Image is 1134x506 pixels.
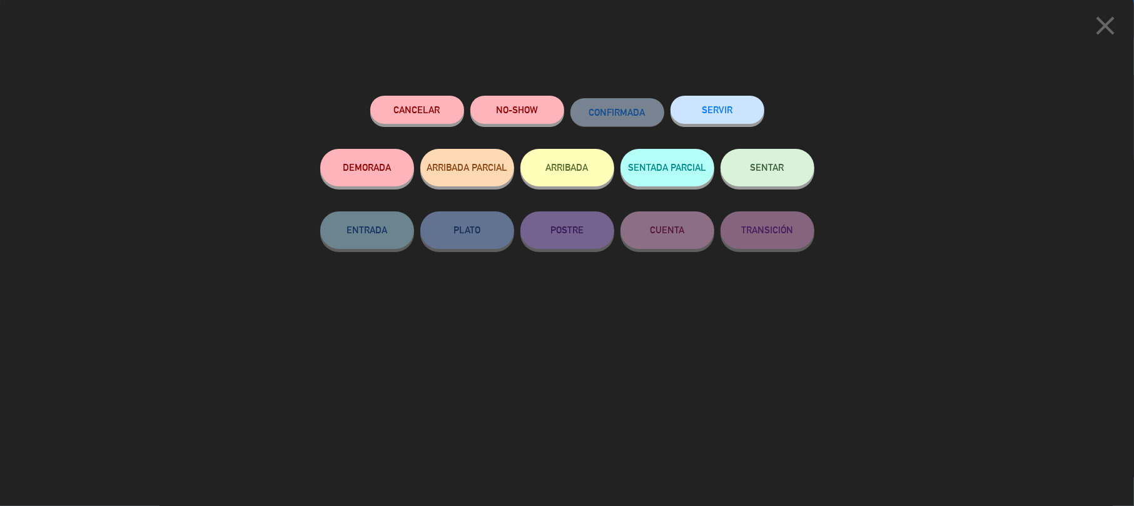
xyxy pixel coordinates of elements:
[751,162,784,173] span: SENTAR
[721,211,814,249] button: TRANSICIÓN
[671,96,764,124] button: SERVIR
[427,162,507,173] span: ARRIBADA PARCIAL
[620,211,714,249] button: CUENTA
[420,149,514,186] button: ARRIBADA PARCIAL
[520,149,614,186] button: ARRIBADA
[370,96,464,124] button: Cancelar
[1086,9,1125,46] button: close
[570,98,664,126] button: CONFIRMADA
[620,149,714,186] button: SENTADA PARCIAL
[589,107,645,118] span: CONFIRMADA
[320,211,414,249] button: ENTRADA
[520,211,614,249] button: POSTRE
[721,149,814,186] button: SENTAR
[420,211,514,249] button: PLATO
[320,149,414,186] button: DEMORADA
[470,96,564,124] button: NO-SHOW
[1090,10,1121,41] i: close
